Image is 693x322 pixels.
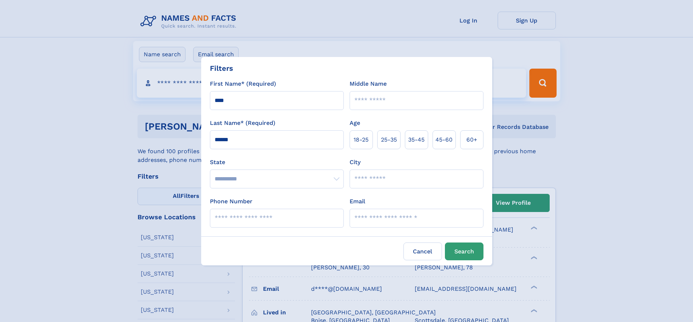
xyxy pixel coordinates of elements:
button: Search [445,242,483,260]
label: First Name* (Required) [210,80,276,88]
label: Age [350,119,360,127]
span: 45‑60 [435,135,453,144]
label: Email [350,197,365,206]
span: 18‑25 [354,135,369,144]
label: State [210,158,344,167]
span: 25‑35 [381,135,397,144]
label: Last Name* (Required) [210,119,275,127]
label: Phone Number [210,197,252,206]
label: Cancel [403,242,442,260]
div: Filters [210,63,233,74]
label: City [350,158,361,167]
label: Middle Name [350,80,387,88]
span: 60+ [466,135,477,144]
span: 35‑45 [408,135,425,144]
